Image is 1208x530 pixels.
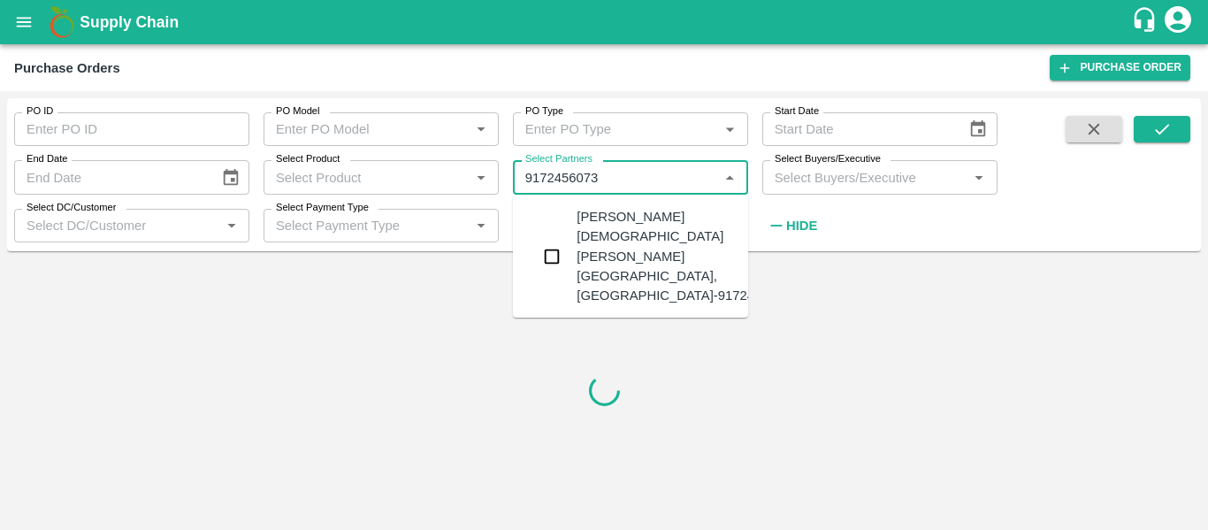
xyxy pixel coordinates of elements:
[961,112,995,146] button: Choose date
[80,10,1131,35] a: Supply Chain
[276,104,320,119] label: PO Model
[967,166,990,189] button: Open
[525,104,563,119] label: PO Type
[518,165,714,188] input: Select Partners
[775,152,881,166] label: Select Buyers/Executive
[768,165,963,188] input: Select Buyers/Executive
[762,211,822,241] button: Hide
[269,214,441,237] input: Select Payment Type
[220,214,243,237] button: Open
[214,161,248,195] button: Choose date
[269,165,464,188] input: Select Product
[276,201,369,215] label: Select Payment Type
[1162,4,1194,41] div: account of current user
[27,152,67,166] label: End Date
[470,118,493,141] button: Open
[470,214,493,237] button: Open
[718,118,741,141] button: Open
[80,13,179,31] b: Supply Chain
[775,104,819,119] label: Start Date
[4,2,44,42] button: open drawer
[27,201,116,215] label: Select DC/Customer
[525,152,593,166] label: Select Partners
[27,104,53,119] label: PO ID
[518,118,714,141] input: Enter PO Type
[276,152,340,166] label: Select Product
[577,207,791,305] div: [PERSON_NAME][DEMOGRAPHIC_DATA][PERSON_NAME][GEOGRAPHIC_DATA], [GEOGRAPHIC_DATA]-9172456073
[1131,6,1162,38] div: customer-support
[19,214,215,237] input: Select DC/Customer
[14,160,207,194] input: End Date
[718,166,741,189] button: Close
[14,57,120,80] div: Purchase Orders
[44,4,80,40] img: logo
[14,112,249,146] input: Enter PO ID
[269,118,464,141] input: Enter PO Model
[786,219,817,233] strong: Hide
[762,112,955,146] input: Start Date
[470,166,493,189] button: Open
[1050,55,1190,81] a: Purchase Order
